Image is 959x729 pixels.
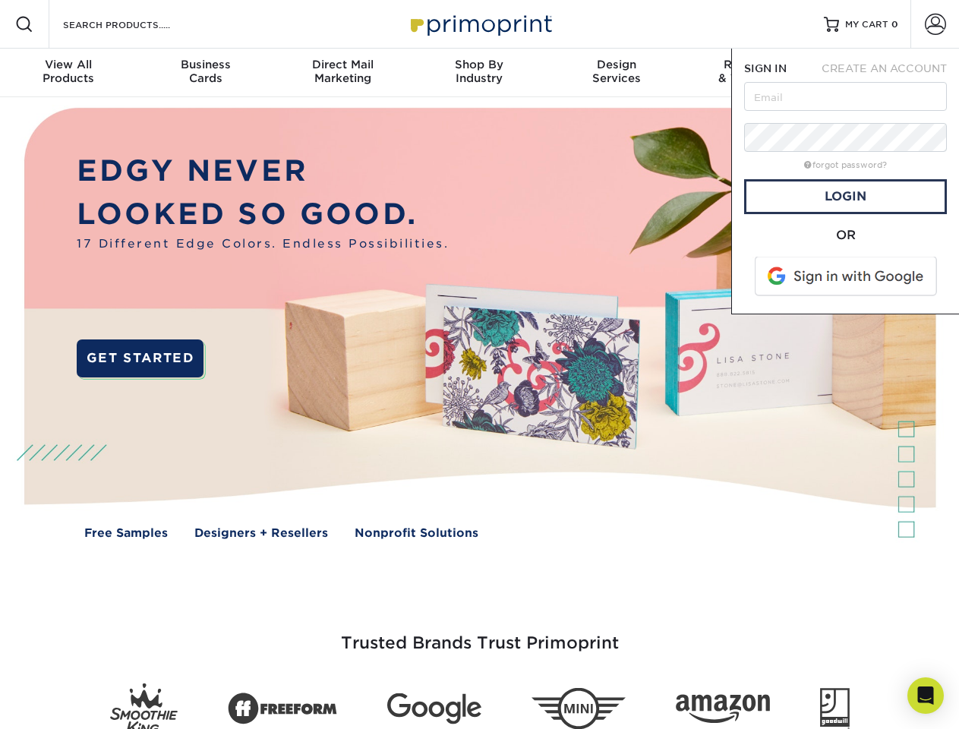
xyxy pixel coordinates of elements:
div: Marketing [274,58,411,85]
a: Free Samples [84,525,168,542]
div: Industry [411,58,547,85]
a: BusinessCards [137,49,273,97]
div: Services [548,58,685,85]
img: Goodwill [820,688,850,729]
span: 0 [891,19,898,30]
div: OR [744,226,947,245]
span: SIGN IN [744,62,787,74]
iframe: Google Customer Reviews [4,683,129,724]
span: Design [548,58,685,71]
div: Open Intercom Messenger [907,677,944,714]
a: Designers + Resellers [194,525,328,542]
span: 17 Different Edge Colors. Endless Possibilities. [77,235,449,253]
a: Direct MailMarketing [274,49,411,97]
span: Business [137,58,273,71]
a: Resources& Templates [685,49,822,97]
input: SEARCH PRODUCTS..... [62,15,210,33]
input: Email [744,82,947,111]
p: EDGY NEVER [77,150,449,193]
img: Primoprint [404,8,556,40]
p: LOOKED SO GOOD. [77,193,449,236]
img: Amazon [676,695,770,724]
a: DesignServices [548,49,685,97]
span: Direct Mail [274,58,411,71]
a: Nonprofit Solutions [355,525,478,542]
h3: Trusted Brands Trust Primoprint [36,597,924,671]
a: GET STARTED [77,339,203,377]
span: Shop By [411,58,547,71]
a: Shop ByIndustry [411,49,547,97]
div: Cards [137,58,273,85]
a: forgot password? [804,160,887,170]
a: Login [744,179,947,214]
span: Resources [685,58,822,71]
div: & Templates [685,58,822,85]
span: MY CART [845,18,888,31]
img: Google [387,693,481,724]
span: CREATE AN ACCOUNT [822,62,947,74]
